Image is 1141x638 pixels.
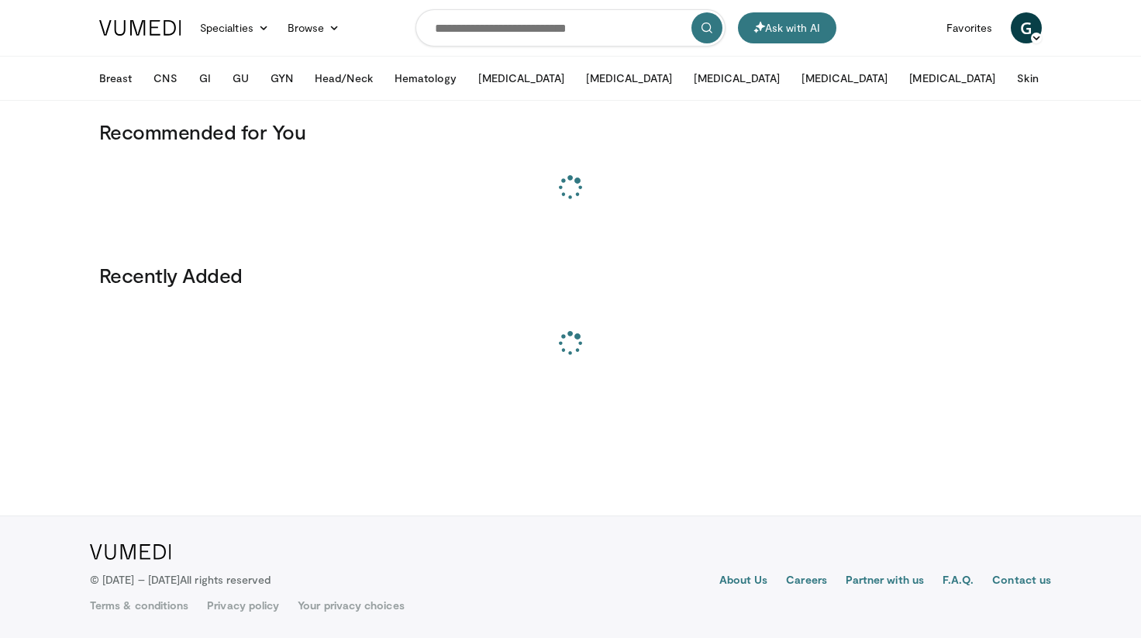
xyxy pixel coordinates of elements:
[90,598,188,613] a: Terms & conditions
[415,9,726,47] input: Search topics, interventions
[846,572,924,591] a: Partner with us
[719,572,768,591] a: About Us
[278,12,350,43] a: Browse
[180,573,271,586] span: All rights reserved
[298,598,404,613] a: Your privacy choices
[469,63,574,94] button: [MEDICAL_DATA]
[261,63,302,94] button: GYN
[223,63,258,94] button: GU
[191,12,278,43] a: Specialties
[305,63,382,94] button: Head/Neck
[992,572,1051,591] a: Contact us
[792,63,897,94] button: [MEDICAL_DATA]
[99,119,1042,144] h3: Recommended for You
[684,63,789,94] button: [MEDICAL_DATA]
[385,63,467,94] button: Hematology
[90,572,271,588] p: © [DATE] – [DATE]
[937,12,1001,43] a: Favorites
[90,63,141,94] button: Breast
[1011,12,1042,43] a: G
[99,20,181,36] img: VuMedi Logo
[900,63,1005,94] button: [MEDICAL_DATA]
[190,63,220,94] button: GI
[99,263,1042,288] h3: Recently Added
[943,572,974,591] a: F.A.Q.
[786,572,827,591] a: Careers
[144,63,186,94] button: CNS
[207,598,279,613] a: Privacy policy
[577,63,681,94] button: [MEDICAL_DATA]
[1008,63,1047,94] button: Skin
[90,544,171,560] img: VuMedi Logo
[738,12,836,43] button: Ask with AI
